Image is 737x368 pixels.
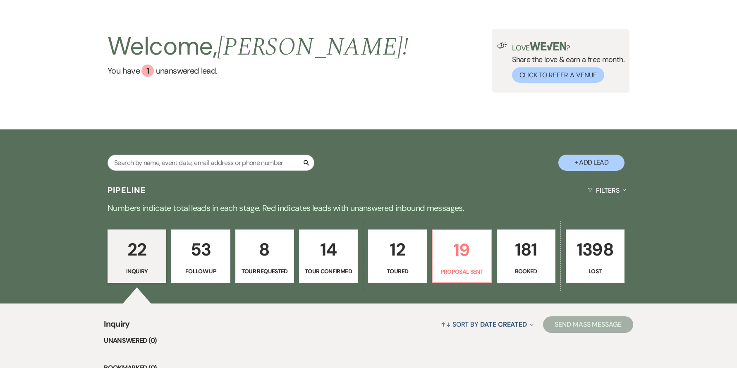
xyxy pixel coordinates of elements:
button: + Add Lead [558,155,625,171]
a: 1398Lost [566,229,625,283]
p: Love ? [512,42,625,52]
a: You have 1 unanswered lead. [108,65,408,77]
p: Toured [373,267,421,276]
p: 14 [304,236,352,263]
a: 12Toured [368,229,427,283]
img: loud-speaker-illustration.svg [497,42,507,49]
button: Send Mass Message [543,316,633,333]
p: Booked [502,267,550,276]
p: 53 [177,236,225,263]
span: [PERSON_NAME] ! [217,28,408,66]
li: Unanswered (0) [104,335,633,346]
span: Inquiry [104,318,130,335]
button: Filters [584,179,629,201]
p: Inquiry [113,267,161,276]
button: Click to Refer a Venue [512,67,604,83]
a: 14Tour Confirmed [299,229,358,283]
a: 181Booked [497,229,555,283]
p: 22 [113,236,161,263]
p: 1398 [571,236,619,263]
p: 12 [373,236,421,263]
p: Tour Requested [241,267,289,276]
a: 22Inquiry [108,229,166,283]
a: 8Tour Requested [235,229,294,283]
p: 181 [502,236,550,263]
span: Date Created [480,320,527,329]
h3: Pipeline [108,184,146,196]
button: Sort By Date Created [438,313,537,335]
span: ↑↓ [441,320,451,329]
a: 19Proposal Sent [432,229,491,283]
p: 8 [241,236,289,263]
div: Share the love & earn a free month. [507,42,625,83]
p: Follow Up [177,267,225,276]
a: 53Follow Up [171,229,230,283]
div: 1 [141,65,154,77]
input: Search by name, event date, email address or phone number [108,155,314,171]
p: Proposal Sent [438,267,486,276]
h2: Welcome, [108,29,408,65]
p: Lost [571,267,619,276]
img: weven-logo-green.svg [530,42,567,50]
p: Numbers indicate total leads in each stage. Red indicates leads with unanswered inbound messages. [71,201,666,215]
p: Tour Confirmed [304,267,352,276]
p: 19 [438,236,486,264]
